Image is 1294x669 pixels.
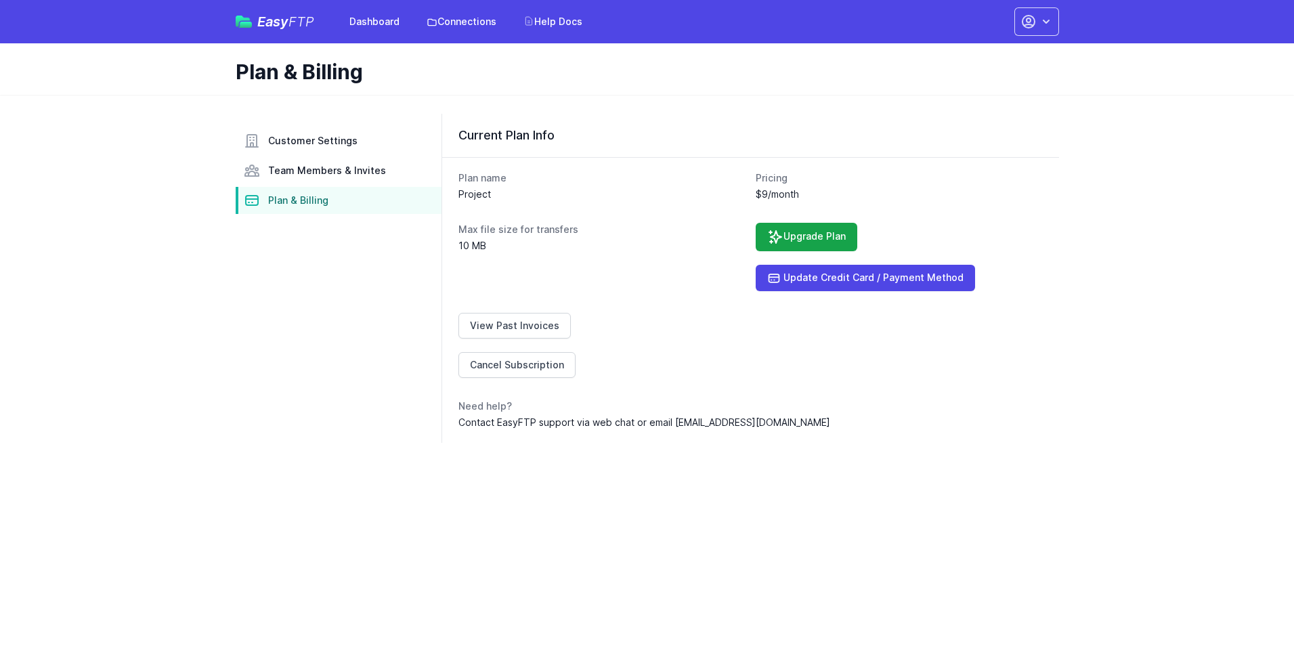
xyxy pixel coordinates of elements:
[288,14,314,30] span: FTP
[458,313,571,339] a: View Past Invoices
[458,239,746,253] dd: 10 MB
[236,157,441,184] a: Team Members & Invites
[756,188,1043,201] dd: $9/month
[458,188,746,201] dd: Project
[268,194,328,207] span: Plan & Billing
[341,9,408,34] a: Dashboard
[236,187,441,214] a: Plan & Billing
[236,60,1048,84] h1: Plan & Billing
[756,171,1043,185] dt: Pricing
[458,171,746,185] dt: Plan name
[756,223,857,251] a: Upgrade Plan
[458,223,746,236] dt: Max file size for transfers
[458,352,576,378] a: Cancel Subscription
[236,15,314,28] a: EasyFTP
[236,16,252,28] img: easyftp_logo.png
[756,265,975,291] a: Update Credit Card / Payment Method
[236,127,441,154] a: Customer Settings
[257,15,314,28] span: Easy
[458,400,1043,413] dt: Need help?
[458,416,1043,429] dd: Contact EasyFTP support via web chat or email [EMAIL_ADDRESS][DOMAIN_NAME]
[268,134,358,148] span: Customer Settings
[515,9,590,34] a: Help Docs
[458,127,1043,144] h3: Current Plan Info
[268,164,386,177] span: Team Members & Invites
[418,9,504,34] a: Connections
